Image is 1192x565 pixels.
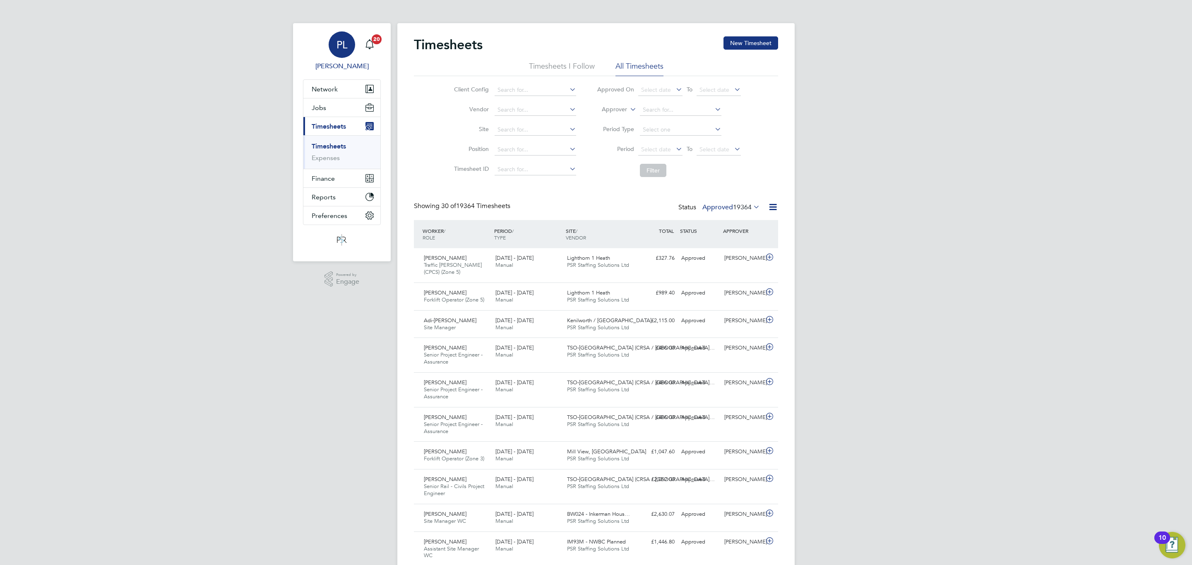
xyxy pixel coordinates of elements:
[336,271,359,278] span: Powered by
[312,154,340,162] a: Expenses
[424,455,484,462] span: Forklift Operator (Zone 3)
[567,351,629,358] span: PSR Staffing Solutions Ltd
[495,124,576,136] input: Search for...
[424,317,476,324] span: Adi-[PERSON_NAME]
[567,414,715,421] span: TSO-[GEOGRAPHIC_DATA] (CRSA / [GEOGRAPHIC_DATA]…
[303,233,381,247] a: Go to home page
[303,98,380,117] button: Jobs
[567,379,715,386] span: TSO-[GEOGRAPHIC_DATA] (CRSA / [GEOGRAPHIC_DATA]…
[721,341,764,355] div: [PERSON_NAME]
[312,175,335,182] span: Finance
[495,104,576,116] input: Search for...
[567,538,626,545] span: IM93M - NWBC Planned
[424,483,484,497] span: Senior Rail - Civils Project Engineer
[303,117,380,135] button: Timesheets
[733,203,752,211] span: 19364
[312,193,336,201] span: Reports
[424,254,466,261] span: [PERSON_NAME]
[495,448,534,455] span: [DATE] - [DATE]
[567,296,629,303] span: PSR Staffing Solutions Ltd
[702,203,760,211] label: Approved
[635,473,678,486] div: £2,052.00
[303,80,380,98] button: Network
[640,124,721,136] input: Select one
[424,421,483,435] span: Senior Project Engineer - Assurance
[312,122,346,130] span: Timesheets
[424,517,466,524] span: Site Manager WC
[452,145,489,153] label: Position
[495,351,513,358] span: Manual
[721,445,764,459] div: [PERSON_NAME]
[495,455,513,462] span: Manual
[635,376,678,390] div: £486.00
[495,386,513,393] span: Manual
[495,296,513,303] span: Manual
[495,517,513,524] span: Manual
[567,483,629,490] span: PSR Staffing Solutions Ltd
[615,61,663,76] li: All Timesheets
[721,376,764,390] div: [PERSON_NAME]
[567,421,629,428] span: PSR Staffing Solutions Ltd
[641,146,671,153] span: Select date
[678,473,721,486] div: Approved
[567,261,629,268] span: PSR Staffing Solutions Ltd
[678,535,721,549] div: Approved
[424,344,466,351] span: [PERSON_NAME]
[678,341,721,355] div: Approved
[441,202,510,210] span: 19364 Timesheets
[678,411,721,424] div: Approved
[721,286,764,300] div: [PERSON_NAME]
[494,234,506,241] span: TYPE
[452,125,489,133] label: Site
[721,223,764,238] div: APPROVER
[424,448,466,455] span: [PERSON_NAME]
[721,535,764,549] div: [PERSON_NAME]
[312,85,338,93] span: Network
[635,314,678,328] div: £2,115.00
[678,314,721,328] div: Approved
[424,538,466,545] span: [PERSON_NAME]
[424,289,466,296] span: [PERSON_NAME]
[567,289,610,296] span: Lighthorn 1 Heath
[495,324,513,331] span: Manual
[678,251,721,265] div: Approved
[1159,532,1185,558] button: Open Resource Center, 10 new notifications
[635,508,678,521] div: £2,630.07
[635,251,678,265] div: £327.76
[495,538,534,545] span: [DATE] - [DATE]
[699,86,729,93] span: Select date
[312,104,326,112] span: Jobs
[421,223,492,245] div: WORKER
[303,169,380,187] button: Finance
[312,142,346,150] a: Timesheets
[567,455,629,462] span: PSR Staffing Solutions Ltd
[414,202,512,211] div: Showing
[678,376,721,390] div: Approved
[512,227,514,234] span: /
[635,341,678,355] div: £486.00
[452,165,489,172] label: Timesheet ID
[1158,538,1166,548] div: 10
[293,23,391,261] nav: Main navigation
[452,105,489,113] label: Vendor
[336,278,359,285] span: Engage
[424,324,456,331] span: Site Manager
[495,414,534,421] span: [DATE] - [DATE]
[424,545,479,559] span: Assistant Site Manager WC
[567,448,646,455] span: Mill View, [GEOGRAPHIC_DATA]
[567,510,630,517] span: BW024 - Inkerman Hous…
[597,86,634,93] label: Approved On
[303,206,380,225] button: Preferences
[334,233,349,247] img: psrsolutions-logo-retina.png
[495,379,534,386] span: [DATE] - [DATE]
[721,314,764,328] div: [PERSON_NAME]
[495,510,534,517] span: [DATE] - [DATE]
[424,414,466,421] span: [PERSON_NAME]
[699,146,729,153] span: Select date
[640,164,666,177] button: Filter
[303,135,380,169] div: Timesheets
[529,61,595,76] li: Timesheets I Follow
[495,476,534,483] span: [DATE] - [DATE]
[303,31,381,71] a: PL[PERSON_NAME]
[678,508,721,521] div: Approved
